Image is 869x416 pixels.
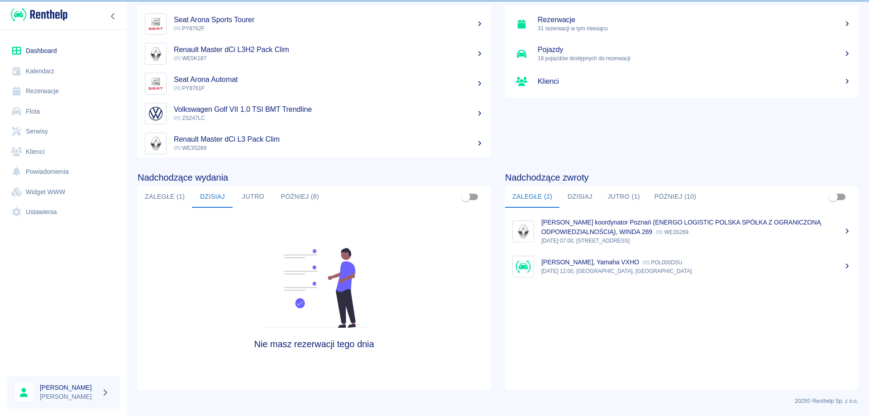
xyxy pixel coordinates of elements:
[138,69,491,99] a: ImageSeat Arona Automat PY8761F
[7,142,120,162] a: Klienci
[11,7,67,22] img: Renthelp logo
[138,39,491,69] a: ImageRenault Master dCi L3H2 Pack Clim WE5K187
[7,41,120,61] a: Dashboard
[505,251,858,282] a: Image[PERSON_NAME], Yamaha VXHO POL000DSU[DATE] 12:00, [GEOGRAPHIC_DATA], [GEOGRAPHIC_DATA]
[7,101,120,122] a: Flota
[647,186,704,208] button: Później (10)
[40,383,98,392] h6: [PERSON_NAME]
[7,7,67,22] a: Renthelp logo
[174,55,206,62] span: WE5K187
[138,9,491,39] a: ImageSeat Arona Sports Tourer PY8762F
[541,258,639,266] p: [PERSON_NAME], Yamaha VXHO
[174,135,483,144] h5: Renault Master dCi L3 Pack Clim
[515,258,532,275] img: Image
[538,15,851,24] h5: Rezerwacje
[538,45,851,54] h5: Pojazdy
[40,392,98,402] p: [PERSON_NAME]
[174,45,483,54] h5: Renault Master dCi L3H2 Pack Clim
[643,259,682,266] p: POL000DSU
[505,186,559,208] button: Zaległe (2)
[256,248,372,328] img: Fleet
[138,99,491,129] a: ImageVolkswagen Golf VII 1.0 TSI BMT Trendline ZS247LC
[559,186,600,208] button: Dzisiaj
[174,115,205,121] span: ZS247LC
[147,45,164,62] img: Image
[7,61,120,81] a: Kalendarz
[192,186,233,208] button: Dzisiaj
[138,397,858,405] p: 2025 © Renthelp Sp. z o.o.
[538,24,851,33] p: 31 rezerwacji w tym miesiącu
[7,162,120,182] a: Powiadomienia
[457,188,474,206] span: Pokaż przypisane tylko do mnie
[138,186,192,208] button: Zaległe (1)
[541,267,851,275] p: [DATE] 12:00, [GEOGRAPHIC_DATA], [GEOGRAPHIC_DATA]
[174,15,483,24] h5: Seat Arona Sports Tourer
[538,54,851,62] p: 18 pojazdów dostępnych do rezerwacji
[541,219,821,235] p: [PERSON_NAME] koordynator Poznań (ENERGO LOGISTIC POLSKA SPÓŁKA Z OGRANICZONĄ ODPOWIEDZIALNOŚCIĄ)...
[138,172,491,183] h4: Nadchodzące wydania
[541,237,851,245] p: [DATE] 07:00, [STREET_ADDRESS]
[505,172,858,183] h4: Nadchodzące zwroty
[147,15,164,33] img: Image
[106,10,120,22] button: Zwiń nawigację
[174,25,205,32] span: PY8762F
[233,186,273,208] button: Jutro
[7,202,120,222] a: Ustawienia
[505,211,858,251] a: Image[PERSON_NAME] koordynator Poznań (ENERGO LOGISTIC POLSKA SPÓŁKA Z OGRANICZONĄ ODPOWIEDZIALNO...
[600,186,647,208] button: Jutro (1)
[147,75,164,92] img: Image
[174,145,206,151] span: WE3S269
[174,75,483,84] h5: Seat Arona Automat
[825,188,842,206] span: Pokaż przypisane tylko do mnie
[538,77,851,86] h5: Klienci
[138,129,491,158] a: ImageRenault Master dCi L3 Pack Clim WE3S269
[174,85,205,91] span: PY8761F
[147,105,164,122] img: Image
[7,182,120,202] a: Widget WWW
[505,39,858,69] a: Pojazdy18 pojazdów dostępnych do rezerwacji
[505,9,858,39] a: Rezerwacje31 rezerwacji w tym miesiącu
[505,69,858,94] a: Klienci
[7,81,120,101] a: Rezerwacje
[515,223,532,240] img: Image
[174,105,483,114] h5: Volkswagen Golf VII 1.0 TSI BMT Trendline
[7,121,120,142] a: Serwisy
[147,135,164,152] img: Image
[182,339,447,349] h4: Nie masz rezerwacji tego dnia
[273,186,326,208] button: Później (8)
[656,229,688,235] p: WE3S269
